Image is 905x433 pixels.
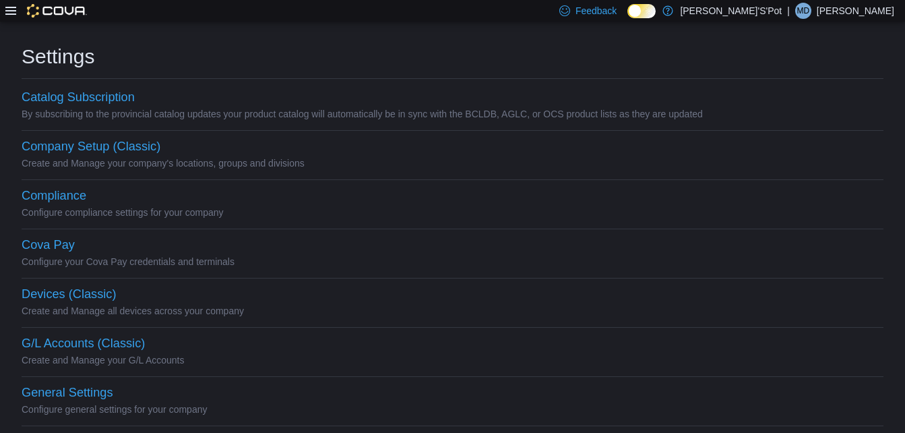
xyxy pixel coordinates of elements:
[787,3,790,19] p: |
[22,43,94,70] h1: Settings
[22,303,883,319] p: Create and Manage all devices across your company
[27,4,87,18] img: Cova
[575,4,617,18] span: Feedback
[22,106,883,122] p: By subscribing to the provincial catalog updates your product catalog will automatically be in sy...
[22,352,883,368] p: Create and Manage your G/L Accounts
[795,3,811,19] div: Matt Draper
[797,3,810,19] span: MD
[22,287,116,301] button: Devices (Classic)
[22,204,883,221] p: Configure compliance settings for your company
[817,3,894,19] p: [PERSON_NAME]
[22,189,86,203] button: Compliance
[680,3,782,19] p: [PERSON_NAME]'S'Pot
[22,155,883,171] p: Create and Manage your company's locations, groups and divisions
[22,140,160,154] button: Company Setup (Classic)
[22,238,75,252] button: Cova Pay
[22,254,883,270] p: Configure your Cova Pay credentials and terminals
[22,90,135,105] button: Catalog Subscription
[627,4,656,18] input: Dark Mode
[22,386,113,400] button: General Settings
[22,337,145,351] button: G/L Accounts (Classic)
[22,401,883,417] p: Configure general settings for your company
